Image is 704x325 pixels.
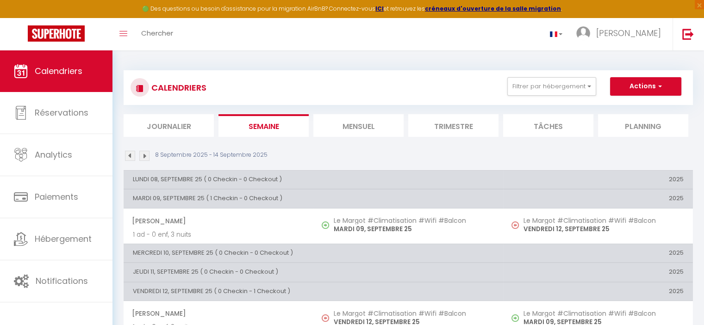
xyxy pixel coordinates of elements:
[503,244,693,262] th: 2025
[35,107,88,118] span: Réservations
[36,275,88,287] span: Notifications
[133,230,304,239] p: 1 ad - 0 enf, 3 nuits
[503,114,593,137] li: Tâches
[598,114,688,137] li: Planning
[569,18,673,50] a: ... [PERSON_NAME]
[334,217,494,224] h5: Le Margot #Climatisation #Wifi #Balcon
[682,28,694,40] img: logout
[596,27,661,39] span: [PERSON_NAME]
[523,310,684,317] h5: Le Margot #Climatisation #Wifi #Balcon
[408,114,498,137] li: Trimestre
[322,314,329,322] img: NO IMAGE
[155,151,268,159] p: 8 Septembre 2025 - 14 Septembre 2025
[503,282,693,300] th: 2025
[124,190,503,208] th: MARDI 09, SEPTEMBRE 25 ( 1 Checkin - 0 Checkout )
[511,314,519,322] img: NO IMAGE
[313,114,404,137] li: Mensuel
[134,18,180,50] a: Chercher
[523,224,684,234] p: VENDREDI 12, SEPTEMBRE 25
[425,5,561,12] a: créneaux d'ouverture de la salle migration
[124,263,503,282] th: JEUDI 11, SEPTEMBRE 25 ( 0 Checkin - 0 Checkout )
[124,282,503,300] th: VENDREDI 12, SEPTEMBRE 25 ( 0 Checkin - 1 Checkout )
[124,114,214,137] li: Journalier
[507,77,596,96] button: Filtrer par hébergement
[503,170,693,189] th: 2025
[141,28,173,38] span: Chercher
[149,77,206,98] h3: CALENDRIERS
[124,244,503,262] th: MERCREDI 10, SEPTEMBRE 25 ( 0 Checkin - 0 Checkout )
[375,5,384,12] a: ICI
[35,233,92,245] span: Hébergement
[511,221,519,229] img: NO IMAGE
[503,190,693,208] th: 2025
[334,224,494,234] p: MARDI 09, SEPTEMBRE 25
[610,77,681,96] button: Actions
[35,191,78,202] span: Paiements
[35,149,72,160] span: Analytics
[334,310,494,317] h5: Le Margot #Climatisation #Wifi #Balcon
[124,170,503,189] th: LUNDI 08, SEPTEMBRE 25 ( 0 Checkin - 0 Checkout )
[218,114,309,137] li: Semaine
[132,212,304,230] span: [PERSON_NAME]
[28,25,85,42] img: Super Booking
[503,263,693,282] th: 2025
[523,217,684,224] h5: Le Margot #Climatisation #Wifi #Balcon
[35,65,82,77] span: Calendriers
[576,26,590,40] img: ...
[7,4,35,31] button: Ouvrir le widget de chat LiveChat
[132,305,304,322] span: [PERSON_NAME]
